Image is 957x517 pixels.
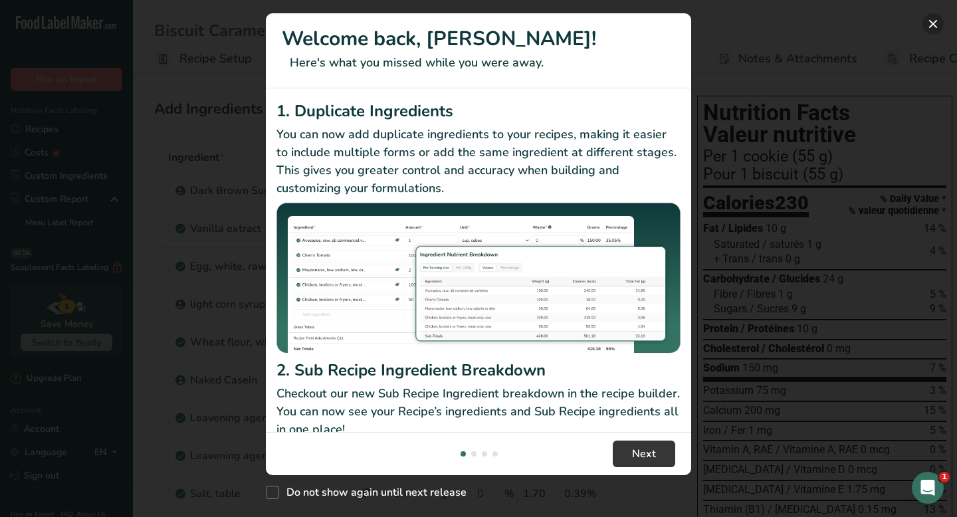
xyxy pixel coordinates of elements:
[276,385,681,439] p: Checkout our new Sub Recipe Ingredient breakdown in the recipe builder. You can now see your Reci...
[279,486,467,499] span: Do not show again until next release
[939,472,950,482] span: 1
[632,446,656,462] span: Next
[276,203,681,354] img: Duplicate Ingredients
[613,441,675,467] button: Next
[276,99,681,123] h2: 1. Duplicate Ingredients
[912,472,944,504] iframe: Intercom live chat
[276,358,681,382] h2: 2. Sub Recipe Ingredient Breakdown
[282,54,675,72] p: Here's what you missed while you were away.
[276,126,681,197] p: You can now add duplicate ingredients to your recipes, making it easier to include multiple forms...
[282,24,675,54] h1: Welcome back, [PERSON_NAME]!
